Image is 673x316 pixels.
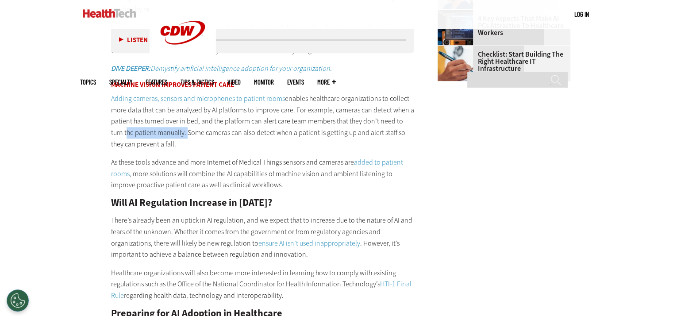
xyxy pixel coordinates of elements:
span: More [317,79,336,85]
a: MonITor [254,79,274,85]
a: Log in [574,10,589,18]
div: User menu [574,10,589,19]
a: Tips & Tactics [181,79,214,85]
p: As these tools advance and more Internet of Medical Things sensors and cameras are , more solutio... [111,157,415,191]
a: added to patient rooms [111,158,403,178]
a: Events [287,79,304,85]
img: Home [83,9,136,18]
a: HTI-1 Final Rule [111,279,411,300]
a: ensure AI isn’t used inappropriately [258,239,360,248]
div: Cookies Settings [7,289,29,312]
a: Adding cameras, sensors and microphones to patient rooms [111,94,285,103]
p: enables healthcare organizations to collect more data that can be analyzed by AI platforms to imp... [111,93,415,150]
a: Features [146,79,167,85]
p: Healthcare organizations will also become more interested in learning how to comply with existing... [111,267,415,301]
span: Topics [80,79,96,85]
a: CDW [150,58,216,68]
h2: Will AI Regulation Increase in [DATE]? [111,198,415,208]
button: Open Preferences [7,289,29,312]
span: Specialty [109,79,132,85]
p: There’s already been an uptick in AI regulation, and we expect that to increase due to the nature... [111,215,415,260]
a: Video [227,79,241,85]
